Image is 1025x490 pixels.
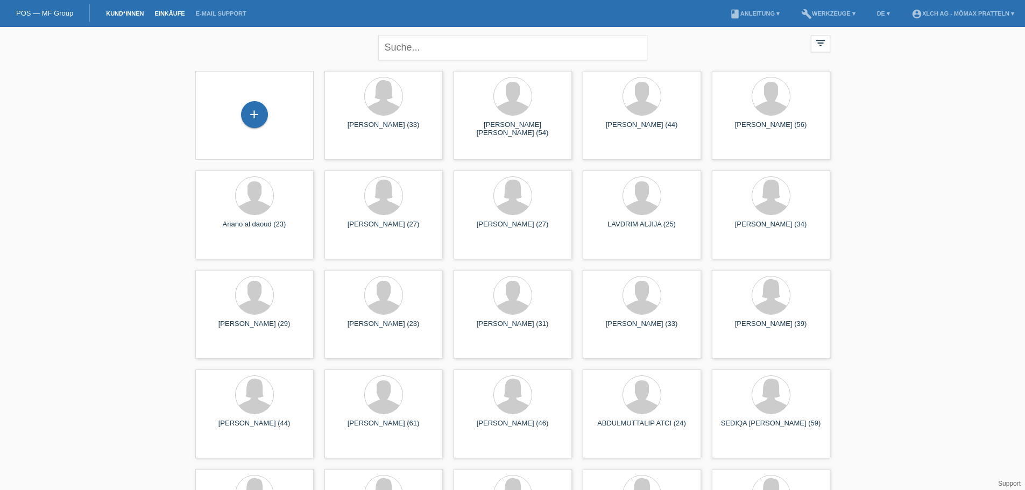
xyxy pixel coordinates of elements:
div: [PERSON_NAME] (33) [333,120,434,138]
a: bookAnleitung ▾ [724,10,785,17]
div: Kund*in hinzufügen [242,105,267,124]
div: [PERSON_NAME] (34) [720,220,822,237]
div: Ariano al daoud (23) [204,220,305,237]
a: POS — MF Group [16,9,73,17]
i: build [801,9,812,19]
div: ABDULMUTTALIP ATCI (24) [591,419,692,436]
a: Kund*innen [101,10,149,17]
input: Suche... [378,35,647,60]
div: [PERSON_NAME] (27) [333,220,434,237]
a: buildWerkzeuge ▾ [796,10,861,17]
div: [PERSON_NAME] (27) [462,220,563,237]
div: LAVDRIM ALJIJA (25) [591,220,692,237]
div: [PERSON_NAME] (61) [333,419,434,436]
div: [PERSON_NAME] (39) [720,319,822,337]
a: Support [998,480,1021,487]
div: [PERSON_NAME] [PERSON_NAME] (54) [462,120,563,138]
div: [PERSON_NAME] (31) [462,319,563,337]
a: Einkäufe [149,10,190,17]
div: [PERSON_NAME] (29) [204,319,305,337]
div: [PERSON_NAME] (44) [591,120,692,138]
a: account_circleXLCH AG - Mömax Pratteln ▾ [906,10,1020,17]
div: [PERSON_NAME] (33) [591,319,692,337]
div: [PERSON_NAME] (23) [333,319,434,337]
i: filter_list [815,37,826,49]
div: SEDIQA [PERSON_NAME] (59) [720,419,822,436]
div: [PERSON_NAME] (56) [720,120,822,138]
a: E-Mail Support [190,10,252,17]
div: [PERSON_NAME] (46) [462,419,563,436]
a: DE ▾ [872,10,895,17]
div: [PERSON_NAME] (44) [204,419,305,436]
i: book [730,9,740,19]
i: account_circle [911,9,922,19]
